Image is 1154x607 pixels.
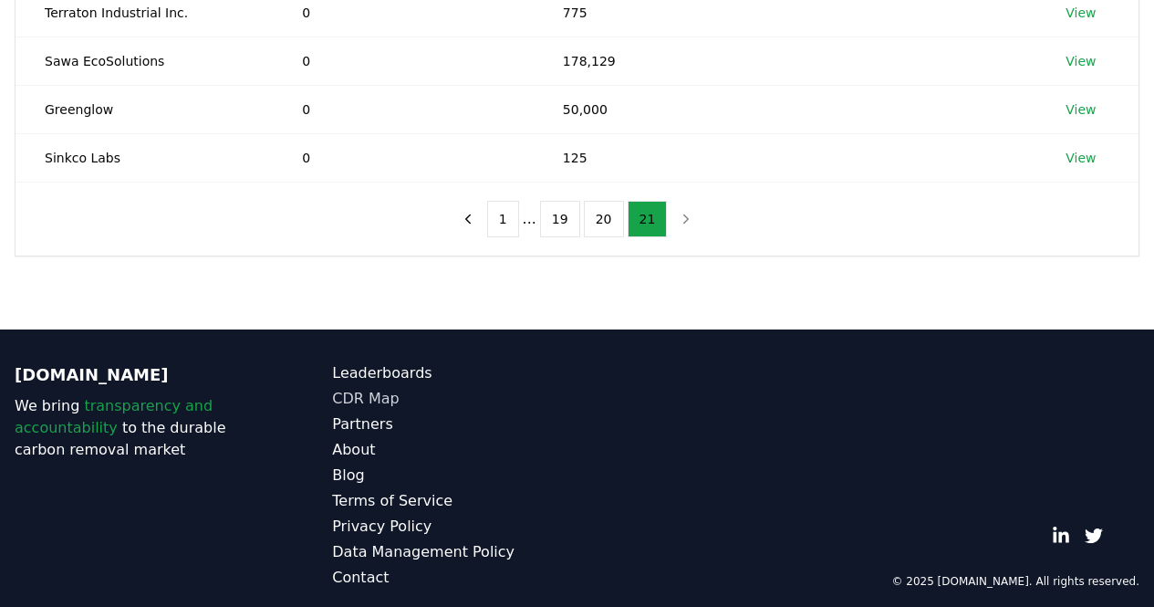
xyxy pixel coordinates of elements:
a: View [1066,4,1096,22]
a: About [332,439,577,461]
td: 0 [273,37,534,85]
a: Leaderboards [332,362,577,384]
td: 178,129 [534,37,748,85]
a: Partners [332,413,577,435]
a: Data Management Policy [332,541,577,563]
a: Blog [332,465,577,487]
button: 1 [487,201,519,237]
p: [DOMAIN_NAME] [15,362,259,388]
button: 21 [628,201,668,237]
td: Greenglow [16,85,273,133]
td: 125 [534,133,748,182]
td: 50,000 [534,85,748,133]
td: 0 [273,133,534,182]
td: Sinkco Labs [16,133,273,182]
a: Privacy Policy [332,516,577,538]
a: CDR Map [332,388,577,410]
button: previous page [452,201,483,237]
span: transparency and accountability [15,397,213,436]
a: View [1066,100,1096,119]
a: Terms of Service [332,490,577,512]
a: View [1066,149,1096,167]
a: LinkedIn [1052,527,1070,545]
button: 20 [584,201,624,237]
li: ... [523,208,536,230]
td: 0 [273,85,534,133]
button: 19 [540,201,580,237]
a: Contact [332,567,577,589]
a: Twitter [1085,527,1103,545]
td: Sawa EcoSolutions [16,37,273,85]
a: View [1066,52,1096,70]
p: We bring to the durable carbon removal market [15,395,259,461]
p: © 2025 [DOMAIN_NAME]. All rights reserved. [891,574,1139,589]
